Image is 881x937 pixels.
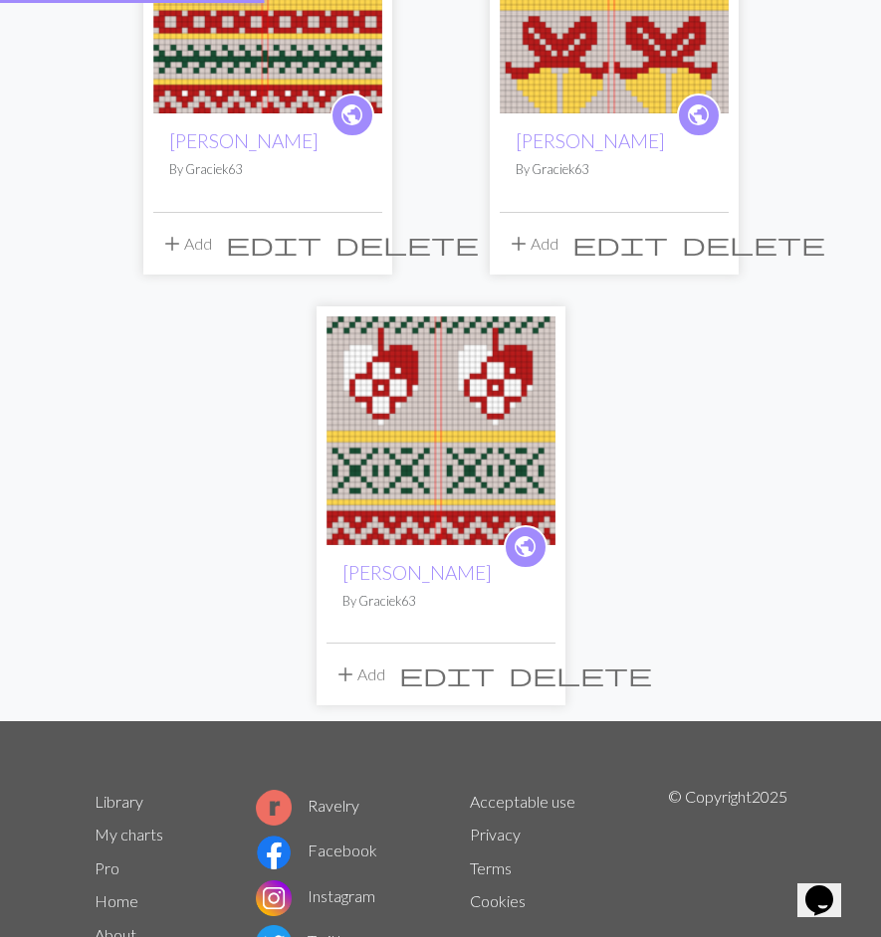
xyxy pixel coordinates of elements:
a: Facebook [256,841,377,859]
button: Delete [329,225,486,263]
i: Edit [572,232,668,256]
button: Add [500,225,565,263]
span: edit [399,660,495,688]
button: Delete [502,656,659,693]
span: delete [509,660,652,688]
span: delete [682,230,825,258]
span: public [513,531,538,562]
span: add [160,230,184,258]
a: Acceptable use [470,792,575,811]
a: Ravelry [256,796,359,815]
button: Delete [675,225,832,263]
a: Library [95,792,143,811]
a: [PERSON_NAME] [516,129,665,152]
span: add [333,660,357,688]
i: public [686,95,711,135]
span: public [339,99,364,130]
button: Add [153,225,219,263]
a: public [330,94,374,137]
a: public [677,94,721,137]
i: public [513,527,538,567]
i: public [339,95,364,135]
p: By Graciek63 [342,592,540,611]
img: Instagram logo [256,880,292,916]
img: Grace Stocking [327,316,555,545]
a: Terms [470,858,512,877]
a: Instagram [256,886,375,905]
span: edit [572,230,668,258]
button: Edit [219,225,329,263]
img: Ravelry logo [256,790,292,826]
a: Cookies [470,891,526,910]
a: [PERSON_NAME] [342,561,492,584]
span: add [507,230,531,258]
iframe: chat widget [797,857,861,917]
a: Grace Stocking [327,419,555,438]
span: delete [335,230,479,258]
p: By Graciek63 [516,160,713,179]
p: By Graciek63 [169,160,366,179]
a: Pro [95,858,119,877]
span: edit [226,230,322,258]
button: Edit [392,656,502,693]
img: Facebook logo [256,835,292,870]
i: Edit [226,232,322,256]
i: Edit [399,662,495,686]
a: My charts [95,825,163,843]
a: [PERSON_NAME] [169,129,319,152]
button: Add [327,656,392,693]
a: public [504,525,548,569]
a: Home [95,891,138,910]
button: Edit [565,225,675,263]
span: public [686,99,711,130]
a: Privacy [470,825,521,843]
